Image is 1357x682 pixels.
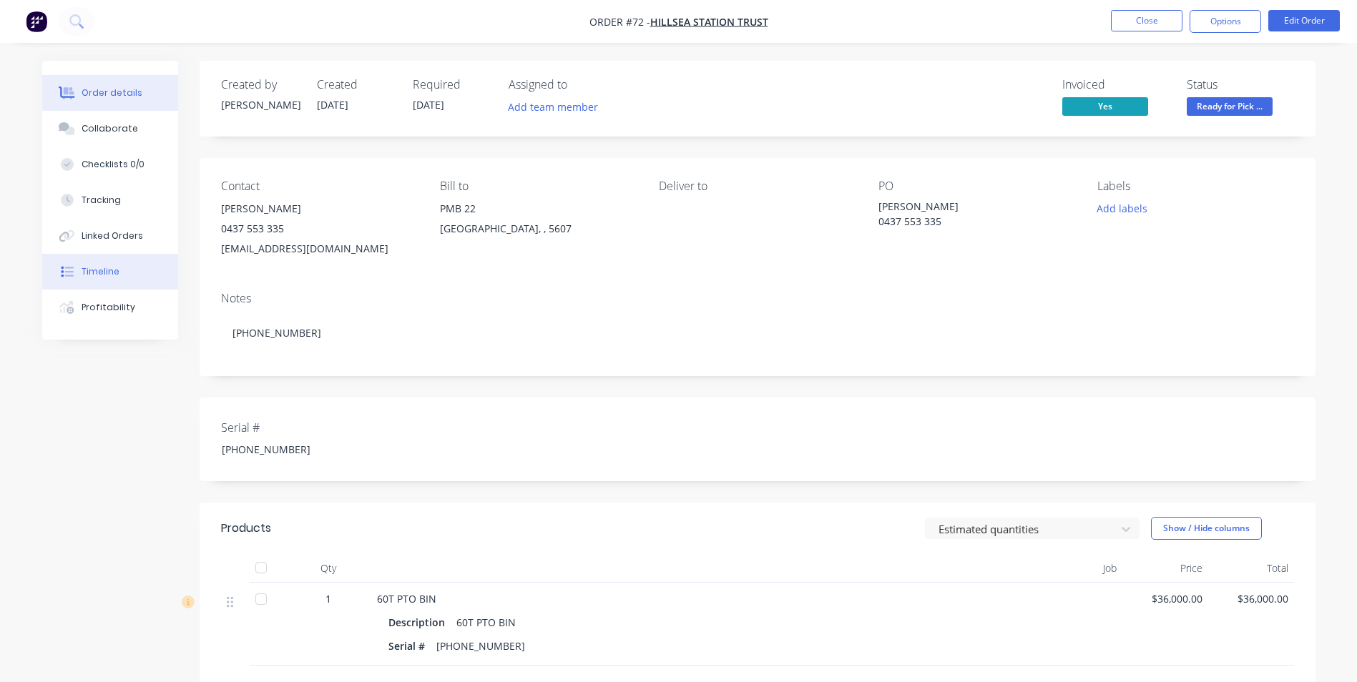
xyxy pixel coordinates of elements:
[1268,10,1340,31] button: Edit Order
[377,592,436,606] span: 60T PTO BIN
[210,439,389,460] div: [PHONE_NUMBER]
[1015,554,1122,583] div: Job
[221,97,300,112] div: [PERSON_NAME]
[1208,554,1294,583] div: Total
[1187,97,1273,115] span: Ready for Pick ...
[1062,78,1170,92] div: Invoiced
[82,229,143,242] div: Linked Orders
[285,554,371,583] div: Qty
[82,158,144,171] div: Checklists 0/0
[42,75,178,111] button: Order details
[1187,97,1273,119] button: Ready for Pick ...
[388,612,451,633] div: Description
[317,78,396,92] div: Created
[659,179,855,193] div: Deliver to
[1062,97,1148,115] span: Yes
[317,98,348,112] span: [DATE]
[42,147,178,182] button: Checklists 0/0
[221,199,417,219] div: [PERSON_NAME]
[431,636,531,656] div: [PHONE_NUMBER]
[1190,10,1261,33] button: Options
[42,254,178,290] button: Timeline
[221,311,1294,355] div: [PHONE_NUMBER]
[440,179,636,193] div: Bill to
[1151,517,1262,540] button: Show / Hide columns
[221,219,417,239] div: 0437 553 335
[82,87,142,99] div: Order details
[440,199,636,219] div: PMB 22
[221,419,400,436] label: Serial #
[82,122,138,135] div: Collaborate
[221,199,417,259] div: [PERSON_NAME]0437 553 335[EMAIL_ADDRESS][DOMAIN_NAME]
[650,15,768,29] a: Hillsea Station Trust
[82,301,135,314] div: Profitability
[42,218,178,254] button: Linked Orders
[221,239,417,259] div: [EMAIL_ADDRESS][DOMAIN_NAME]
[1111,10,1182,31] button: Close
[388,636,431,656] div: Serial #
[1122,554,1208,583] div: Price
[413,98,444,112] span: [DATE]
[1214,591,1288,606] span: $36,000.00
[1187,78,1294,92] div: Status
[878,199,1057,229] div: [PERSON_NAME] 0437 553 335
[413,78,491,92] div: Required
[221,520,271,537] div: Products
[221,292,1294,305] div: Notes
[325,591,331,606] span: 1
[42,290,178,325] button: Profitability
[500,97,605,117] button: Add team member
[26,11,47,32] img: Factory
[1128,591,1202,606] span: $36,000.00
[589,15,650,29] span: Order #72 -
[42,111,178,147] button: Collaborate
[878,179,1074,193] div: PO
[1097,179,1293,193] div: Labels
[221,179,417,193] div: Contact
[82,194,121,207] div: Tracking
[82,265,119,278] div: Timeline
[440,219,636,239] div: [GEOGRAPHIC_DATA], , 5607
[221,78,300,92] div: Created by
[1089,199,1155,218] button: Add labels
[440,199,636,244] div: PMB 22[GEOGRAPHIC_DATA], , 5607
[509,78,652,92] div: Assigned to
[451,612,521,633] div: 60T PTO BIN
[42,182,178,218] button: Tracking
[509,97,606,117] button: Add team member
